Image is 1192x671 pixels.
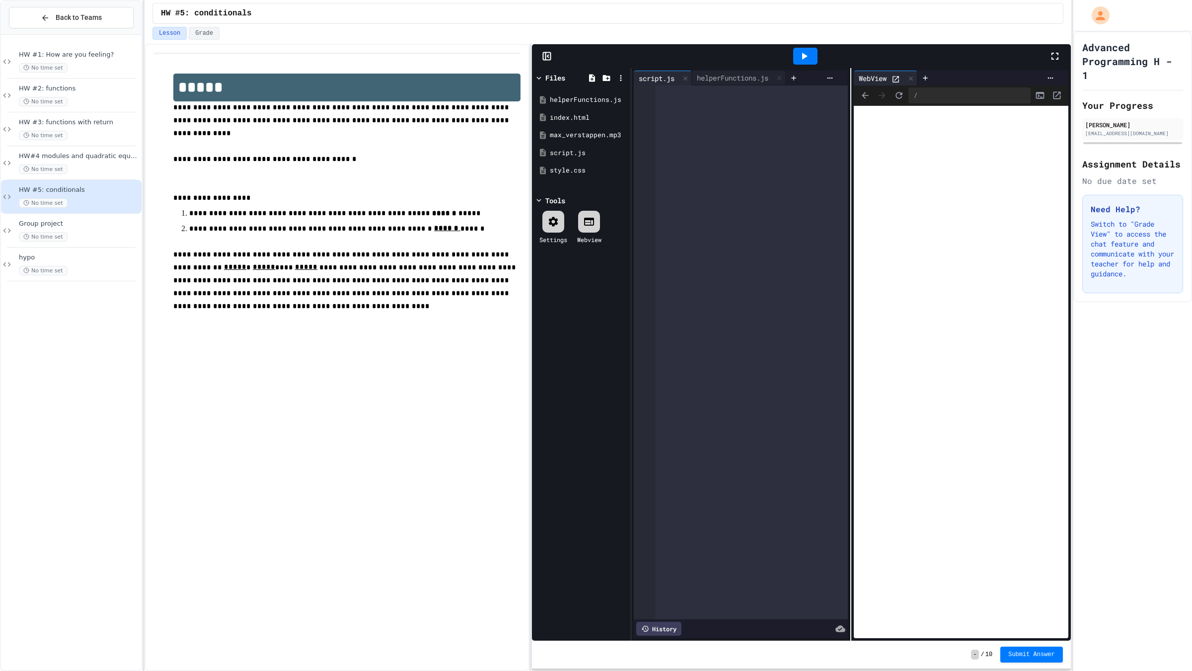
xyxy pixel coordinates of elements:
div: My Account [1081,4,1112,27]
span: Back [858,88,873,103]
p: Switch to "Grade View" to access the chat feature and communicate with your teacher for help and ... [1091,219,1175,279]
h2: Assignment Details [1082,157,1183,171]
span: / [981,651,984,659]
span: Back to Teams [56,12,102,23]
span: No time set [19,232,68,242]
div: script.js [550,148,627,158]
div: Files [545,73,565,83]
iframe: chat widget [1150,631,1182,661]
span: HW #1: How are you feeling? [19,51,140,59]
div: style.css [550,166,627,175]
h2: Your Progress [1082,98,1183,112]
div: Webview [577,235,601,244]
div: script.js [634,73,679,84]
div: helperFunctions.js [550,95,627,105]
div: Tools [545,195,565,206]
button: Refresh [892,88,906,103]
span: No time set [19,198,68,208]
button: Lesson [152,27,187,40]
span: HW #5: conditionals [19,186,140,194]
h3: Need Help? [1091,203,1175,215]
span: HW #3: functions with return [19,118,140,127]
div: script.js [634,71,692,85]
span: 10 [985,651,992,659]
div: No due date set [1082,175,1183,187]
iframe: Web Preview [854,106,1068,639]
button: Back to Teams [9,7,134,28]
span: Group project [19,220,140,228]
iframe: chat widget [1110,588,1182,630]
h1: Advanced Programming H - 1 [1082,40,1183,82]
div: History [636,622,681,636]
div: max_verstappen.mp3 [550,130,627,140]
div: / [908,87,1031,103]
span: Forward [875,88,890,103]
div: [PERSON_NAME] [1085,120,1180,129]
span: - [971,650,978,660]
div: index.html [550,113,627,123]
div: helperFunctions.js [692,71,786,85]
span: No time set [19,63,68,73]
button: Submit Answer [1000,647,1063,663]
span: Submit Answer [1008,651,1055,659]
span: HW #5: conditionals [161,7,251,19]
div: WebView [854,71,917,85]
span: HW#4 modules and quadratic equation [19,152,140,161]
button: Open in new tab [1049,88,1064,103]
button: Grade [189,27,220,40]
div: [EMAIL_ADDRESS][DOMAIN_NAME] [1085,130,1180,137]
span: HW #2: functions [19,84,140,93]
span: No time set [19,165,68,174]
div: helperFunctions.js [692,73,773,83]
span: hypo [19,253,140,262]
div: WebView [854,73,892,84]
span: No time set [19,266,68,275]
button: Console [1033,88,1047,103]
span: No time set [19,97,68,106]
div: Settings [539,235,567,244]
span: No time set [19,131,68,140]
